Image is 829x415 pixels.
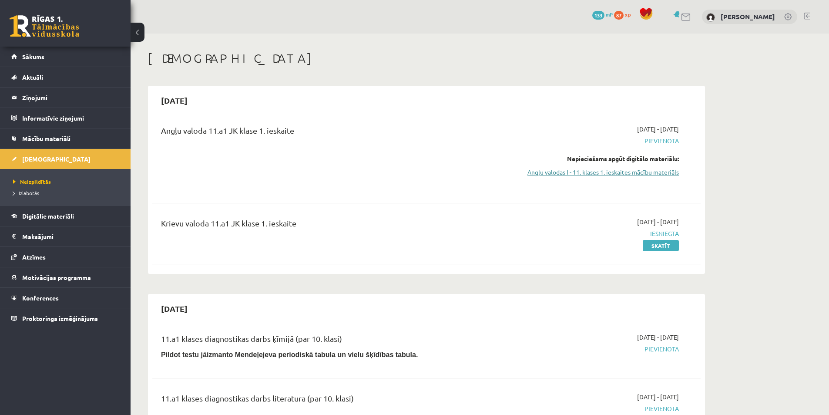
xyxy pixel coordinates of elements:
span: [DATE] - [DATE] [637,392,679,402]
div: Krievu valoda 11.a1 JK klase 1. ieskaite [161,217,502,233]
span: 87 [614,11,624,20]
a: 133 mP [592,11,613,18]
a: Angļu valodas I - 11. klases 1. ieskaites mācību materiāls [515,168,679,177]
span: Pievienota [515,344,679,354]
a: Aktuāli [11,67,120,87]
a: Sākums [11,47,120,67]
img: Sofija Čehoviča [706,13,715,22]
span: Sākums [22,53,44,61]
h2: [DATE] [152,298,196,319]
a: Mācību materiāli [11,128,120,148]
a: Informatīvie ziņojumi [11,108,120,128]
legend: Ziņojumi [22,88,120,108]
a: Motivācijas programma [11,267,120,287]
legend: Maksājumi [22,226,120,246]
span: Neizpildītās [13,178,51,185]
span: [DATE] - [DATE] [637,333,679,342]
span: mP [606,11,613,18]
a: Rīgas 1. Tālmācības vidusskola [10,15,79,37]
span: Mācību materiāli [22,135,70,142]
a: Skatīt [643,240,679,251]
a: Maksājumi [11,226,120,246]
div: Nepieciešams apgūt digitālo materiālu: [515,154,679,163]
span: Proktoringa izmēģinājums [22,314,98,322]
a: Digitālie materiāli [11,206,120,226]
span: [DATE] - [DATE] [637,125,679,134]
span: Pievienota [515,136,679,145]
span: [DATE] - [DATE] [637,217,679,226]
span: Pievienota [515,404,679,413]
span: 133 [592,11,604,20]
span: Konferences [22,294,59,302]
a: 87 xp [614,11,635,18]
span: Izlabotās [13,189,39,196]
span: Atzīmes [22,253,46,261]
h2: [DATE] [152,90,196,111]
span: Aktuāli [22,73,43,81]
h1: [DEMOGRAPHIC_DATA] [148,51,705,66]
legend: Informatīvie ziņojumi [22,108,120,128]
a: [DEMOGRAPHIC_DATA] [11,149,120,169]
div: 11.a1 klases diagnostikas darbs ķīmijā (par 10. klasi) [161,333,502,349]
a: Ziņojumi [11,88,120,108]
a: [PERSON_NAME] [721,12,775,21]
b: Pildot testu jāizmanto Mendeļejeva periodiskā tabula un vielu šķīdības tabula. [161,351,418,358]
a: Konferences [11,288,120,308]
div: 11.a1 klases diagnostikas darbs literatūrā (par 10. klasi) [161,392,502,408]
a: Izlabotās [13,189,122,197]
span: xp [625,11,631,18]
a: Proktoringa izmēģinājums [11,308,120,328]
a: Atzīmes [11,247,120,267]
div: Angļu valoda 11.a1 JK klase 1. ieskaite [161,125,502,141]
span: Motivācijas programma [22,273,91,281]
span: Iesniegta [515,229,679,238]
span: Digitālie materiāli [22,212,74,220]
a: Neizpildītās [13,178,122,186]
span: [DEMOGRAPHIC_DATA] [22,155,91,163]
